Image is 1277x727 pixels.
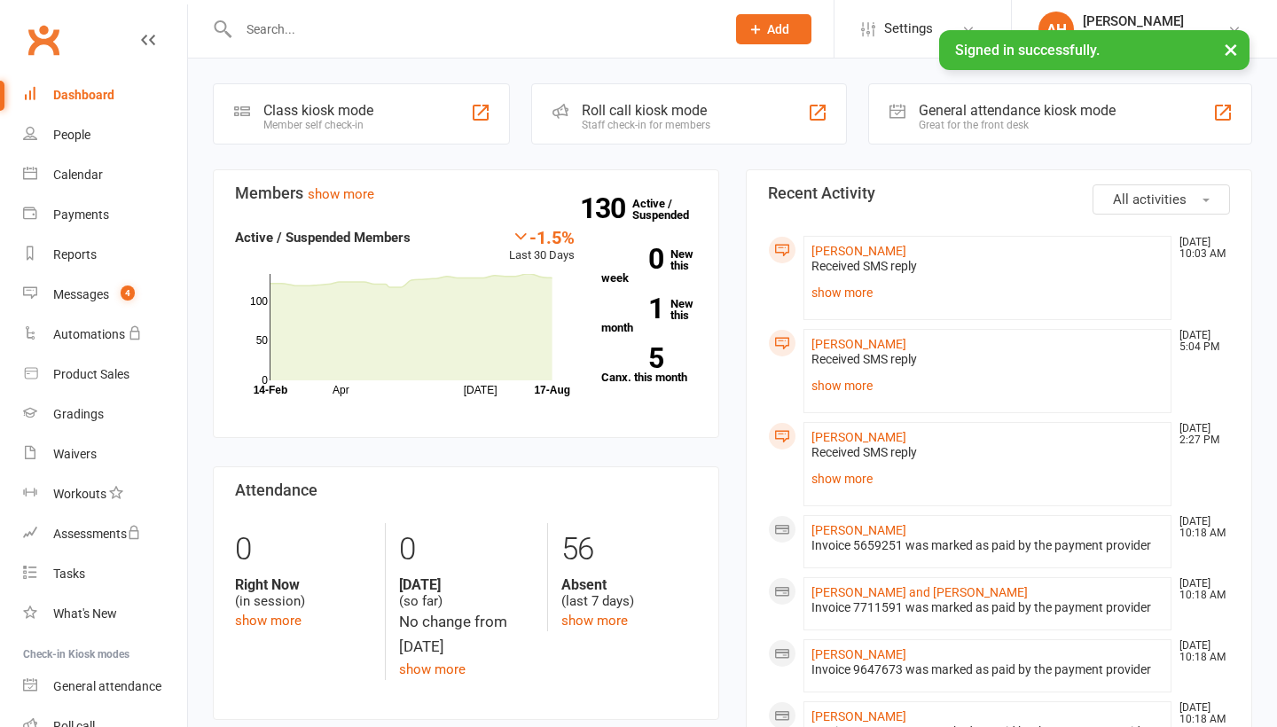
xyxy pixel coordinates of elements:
div: Reports [53,247,97,262]
div: Payments [53,207,109,222]
time: [DATE] 5:04 PM [1171,330,1229,353]
a: Payments [23,195,187,235]
strong: 1 [601,295,663,322]
div: 0 [399,523,535,576]
div: Workouts [53,487,106,501]
div: -1.5% [509,227,575,246]
span: Add [767,22,789,36]
a: show more [811,373,1163,398]
button: All activities [1093,184,1230,215]
a: 130Active / Suspended [632,184,710,234]
a: People [23,115,187,155]
a: show more [811,466,1163,491]
div: Invoice 5659251 was marked as paid by the payment provider [811,538,1163,553]
div: General attendance [53,679,161,693]
div: What's New [53,606,117,621]
a: [PERSON_NAME] [811,709,906,723]
a: Dashboard [23,75,187,115]
button: Add [736,14,811,44]
div: BBMA Sandgate [1083,29,1184,45]
div: [PERSON_NAME] [1083,13,1184,29]
div: Great for the front desk [919,119,1116,131]
a: Tasks [23,554,187,594]
div: Last 30 Days [509,227,575,265]
a: 0New this week [601,248,697,284]
div: No change from [DATE] [399,610,535,658]
div: Tasks [53,567,85,581]
a: [PERSON_NAME] [811,337,906,351]
span: Signed in successfully. [955,42,1100,59]
a: show more [308,186,374,202]
span: Settings [884,9,933,49]
div: Dashboard [53,88,114,102]
div: (in session) [235,576,372,610]
h3: Recent Activity [768,184,1230,202]
div: Received SMS reply [811,445,1163,460]
a: Waivers [23,434,187,474]
div: AH [1038,12,1074,47]
a: Workouts [23,474,187,514]
time: [DATE] 10:18 AM [1171,702,1229,725]
span: 4 [121,285,135,301]
a: Product Sales [23,355,187,395]
a: What's New [23,594,187,634]
a: General attendance kiosk mode [23,667,187,707]
strong: [DATE] [399,576,535,593]
div: General attendance kiosk mode [919,102,1116,119]
button: × [1215,30,1247,68]
a: [PERSON_NAME] [811,244,906,258]
div: 56 [561,523,697,576]
strong: Absent [561,576,697,593]
div: People [53,128,90,142]
a: Assessments [23,514,187,554]
a: Messages 4 [23,275,187,315]
strong: 0 [601,246,663,272]
div: Received SMS reply [811,352,1163,367]
strong: 5 [601,345,663,371]
div: Messages [53,287,109,301]
a: Calendar [23,155,187,195]
a: 5Canx. this month [601,348,697,383]
div: Invoice 7711591 was marked as paid by the payment provider [811,600,1163,615]
a: Reports [23,235,187,275]
div: Waivers [53,447,97,461]
div: Received SMS reply [811,259,1163,274]
a: show more [561,613,628,629]
a: [PERSON_NAME] and [PERSON_NAME] [811,585,1028,599]
time: [DATE] 2:27 PM [1171,423,1229,446]
div: Class kiosk mode [263,102,373,119]
div: (last 7 days) [561,576,697,610]
a: 1New this month [601,298,697,333]
a: [PERSON_NAME] [811,430,906,444]
div: Roll call kiosk mode [582,102,710,119]
div: Invoice 9647673 was marked as paid by the payment provider [811,662,1163,677]
a: Clubworx [21,18,66,62]
strong: Active / Suspended Members [235,230,411,246]
a: show more [235,613,302,629]
strong: 130 [580,195,632,222]
time: [DATE] 10:03 AM [1171,237,1229,260]
div: Gradings [53,407,104,421]
div: 0 [235,523,372,576]
a: Automations [23,315,187,355]
div: Staff check-in for members [582,119,710,131]
a: Gradings [23,395,187,434]
span: All activities [1113,192,1187,207]
h3: Attendance [235,481,697,499]
strong: Right Now [235,576,372,593]
time: [DATE] 10:18 AM [1171,640,1229,663]
time: [DATE] 10:18 AM [1171,516,1229,539]
input: Search... [233,17,713,42]
a: [PERSON_NAME] [811,523,906,537]
div: Calendar [53,168,103,182]
div: Assessments [53,527,141,541]
div: (so far) [399,576,535,610]
a: [PERSON_NAME] [811,647,906,661]
div: Member self check-in [263,119,373,131]
time: [DATE] 10:18 AM [1171,578,1229,601]
a: show more [399,661,466,677]
h3: Members [235,184,697,202]
a: show more [811,280,1163,305]
div: Automations [53,327,125,341]
div: Product Sales [53,367,129,381]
